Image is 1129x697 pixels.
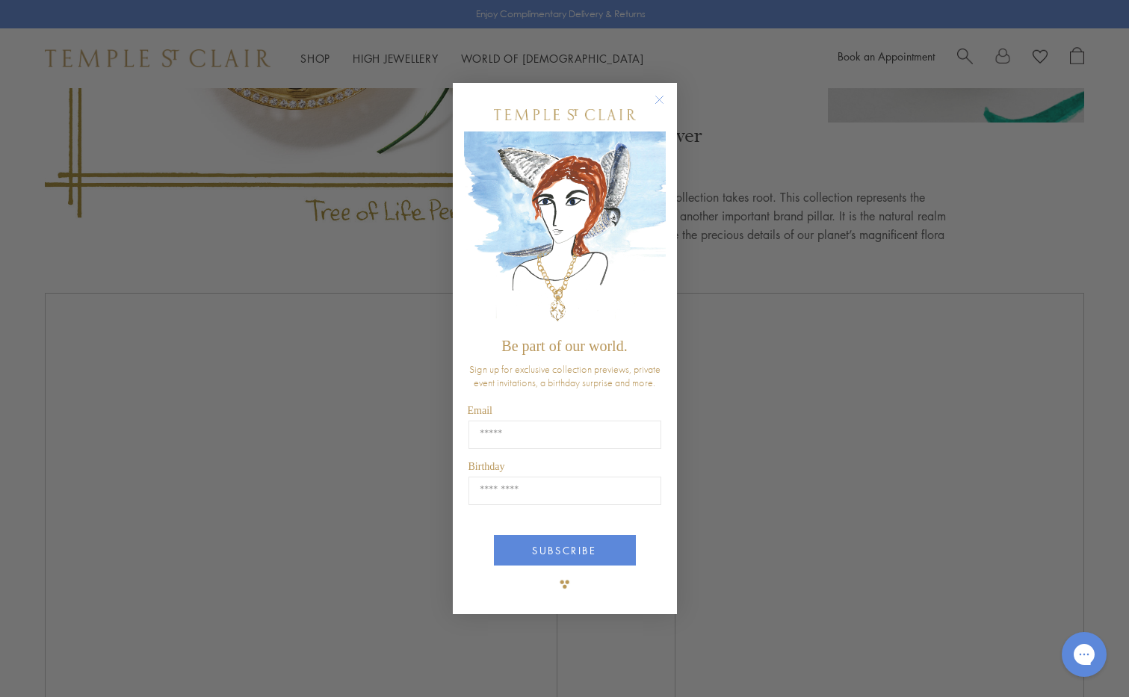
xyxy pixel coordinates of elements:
[468,461,505,472] span: Birthday
[550,569,580,599] img: TSC
[469,362,661,389] span: Sign up for exclusive collection previews, private event invitations, a birthday surprise and more.
[494,109,636,120] img: Temple St. Clair
[468,405,492,416] span: Email
[658,98,676,117] button: Close dialog
[494,535,636,566] button: SUBSCRIBE
[501,338,627,354] span: Be part of our world.
[464,131,666,331] img: c4a9eb12-d91a-4d4a-8ee0-386386f4f338.jpeg
[468,421,661,449] input: Email
[1054,627,1114,682] iframe: Gorgias live chat messenger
